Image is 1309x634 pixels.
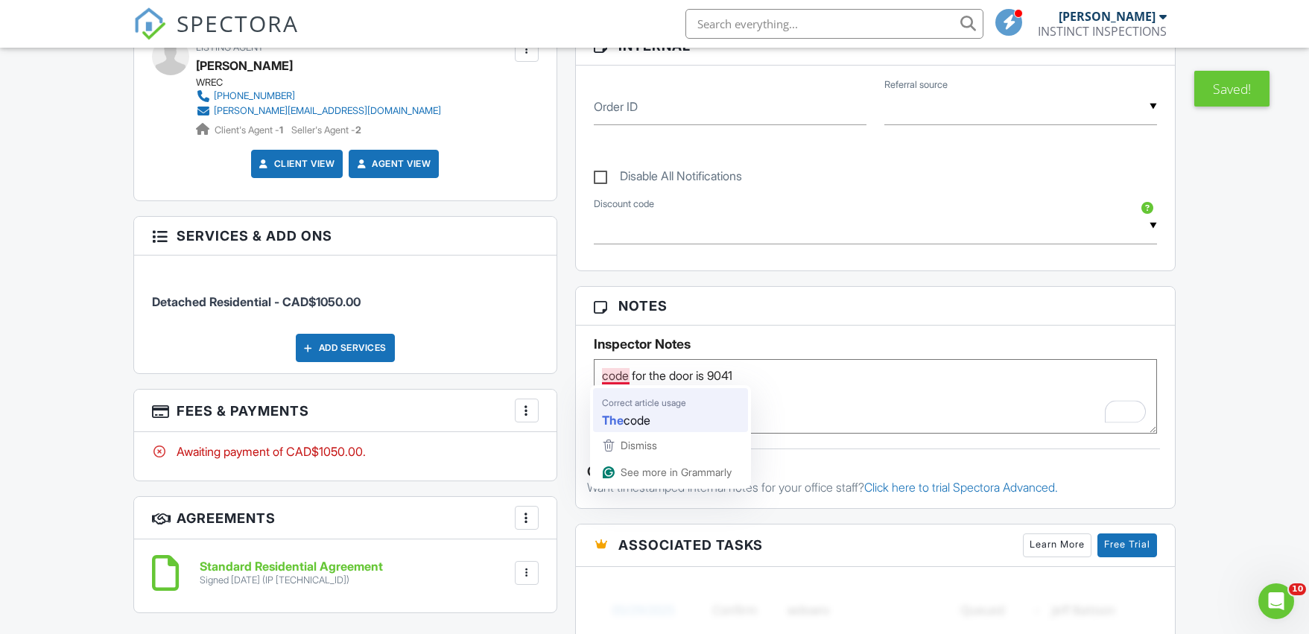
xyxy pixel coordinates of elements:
label: Referral source [884,78,948,92]
span: Seller's Agent - [291,124,361,136]
a: Standard Residential Agreement Signed [DATE] (IP [TECHNICAL_ID]) [200,560,383,586]
label: Disable All Notifications [594,169,742,188]
input: Search everything... [685,9,983,39]
textarea: To enrich screen reader interactions, please activate Accessibility in Grammarly extension settings [594,359,1158,434]
div: [PHONE_NUMBER] [214,90,295,102]
p: Want timestamped internal notes for your office staff? [587,479,1164,495]
span: SPECTORA [177,7,299,39]
span: Detached Residential - CAD$1050.00 [152,294,361,309]
div: [PERSON_NAME] [1059,9,1156,24]
div: Awaiting payment of CAD$1050.00. [152,443,539,460]
a: Client View [256,156,335,171]
span: Client's Agent - [215,124,285,136]
a: [PERSON_NAME] [196,54,293,77]
span: 10 [1289,583,1306,595]
span: Associated Tasks [618,535,763,555]
a: Free Trial [1097,533,1157,557]
img: The Best Home Inspection Software - Spectora [133,7,166,40]
iframe: Intercom live chat [1258,583,1294,619]
a: SPECTORA [133,20,299,51]
a: Click here to trial Spectora Advanced. [864,480,1058,495]
div: Office Notes [587,464,1164,479]
div: [PERSON_NAME][EMAIL_ADDRESS][DOMAIN_NAME] [214,105,441,117]
a: Learn More [1023,533,1091,557]
strong: 2 [355,124,361,136]
a: Agent View [354,156,431,171]
h3: Notes [576,287,1176,326]
h5: Inspector Notes [594,337,1158,352]
strong: 1 [279,124,283,136]
label: Discount code [594,197,654,211]
h3: Services & Add ons [134,217,557,256]
li: Service: Detached Residential [152,267,539,322]
label: Order ID [594,98,638,115]
div: WREC [196,77,453,89]
div: Saved! [1194,71,1270,107]
a: [PERSON_NAME][EMAIL_ADDRESS][DOMAIN_NAME] [196,104,441,118]
h3: Fees & Payments [134,390,557,432]
a: [PHONE_NUMBER] [196,89,441,104]
div: Signed [DATE] (IP [TECHNICAL_ID]) [200,574,383,586]
div: INSTINCT INSPECTIONS [1038,24,1167,39]
h3: Agreements [134,497,557,539]
div: Add Services [296,334,395,362]
h6: Standard Residential Agreement [200,560,383,574]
